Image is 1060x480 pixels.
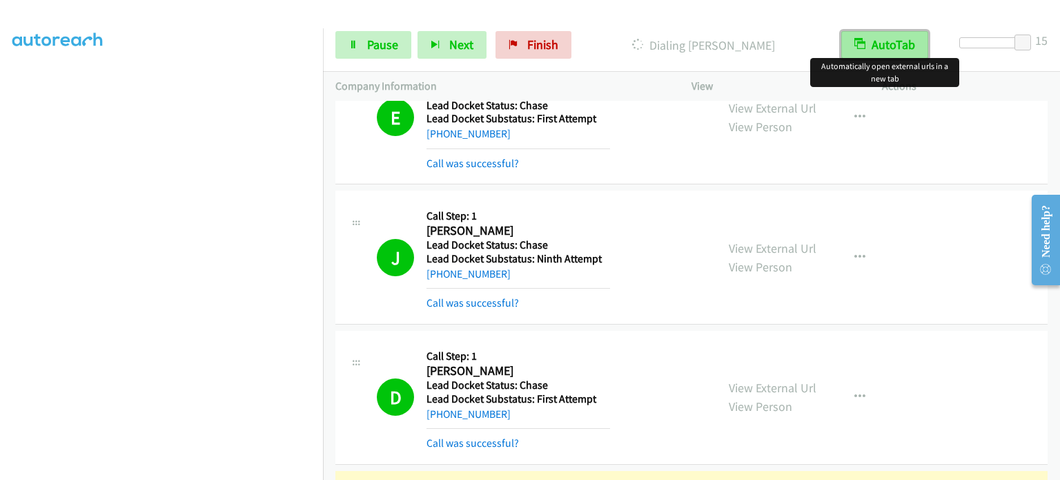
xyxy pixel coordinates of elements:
h5: Lead Docket Status: Chase [426,378,610,392]
p: Actions [882,78,1048,95]
h5: Lead Docket Status: Chase [426,238,610,252]
h5: Lead Docket Substatus: First Attempt [426,392,610,406]
h5: Call Step: 1 [426,209,610,223]
a: View External Url [729,380,816,396]
p: Dialing [PERSON_NAME] [590,36,816,55]
h2: [PERSON_NAME] [426,363,610,379]
h1: J [377,239,414,276]
div: 15 [1035,31,1048,50]
h5: Lead Docket Substatus: First Attempt [426,112,610,126]
a: [PHONE_NUMBER] [426,407,511,421]
a: [PHONE_NUMBER] [426,127,511,140]
a: View Person [729,259,792,275]
h1: D [377,378,414,416]
a: Pause [335,31,411,59]
span: Next [449,37,473,52]
a: Call was successful? [426,296,519,309]
button: AutoTab [841,31,928,59]
span: Finish [527,37,558,52]
h5: Lead Docket Status: Chase [426,99,610,113]
a: Call was successful? [426,157,519,170]
a: View Person [729,119,792,135]
a: View External Url [729,100,816,116]
p: View [691,78,857,95]
a: [PHONE_NUMBER] [426,267,511,280]
a: View Person [729,399,792,414]
button: Next [418,31,487,59]
h5: Call Step: 1 [426,349,610,363]
h1: E [377,99,414,136]
a: Call was successful? [426,436,519,450]
a: View External Url [729,240,816,256]
span: Pause [367,37,398,52]
h5: Lead Docket Substatus: Ninth Attempt [426,252,610,266]
p: Company Information [335,78,667,95]
iframe: Resource Center [1020,185,1060,295]
h2: [PERSON_NAME] [426,223,610,239]
a: Finish [495,31,571,59]
div: Automatically open external urls in a new tab [810,58,959,87]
